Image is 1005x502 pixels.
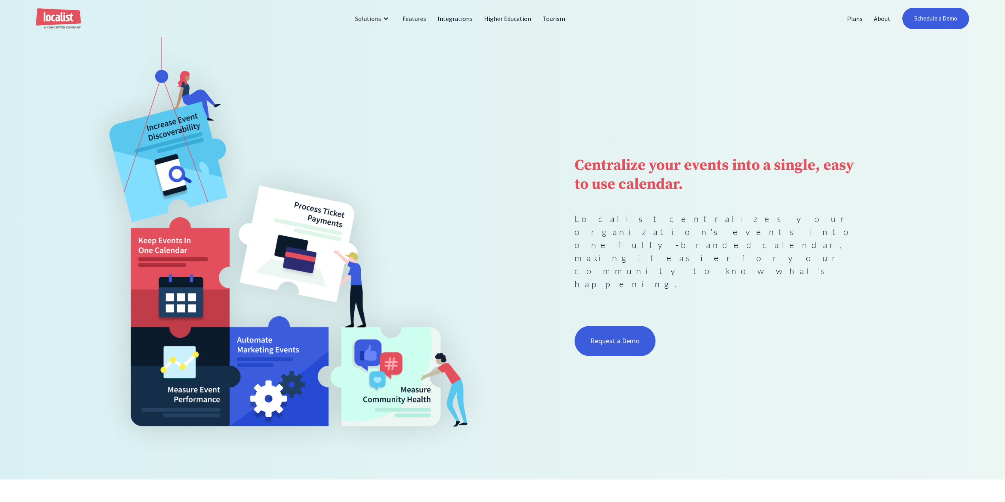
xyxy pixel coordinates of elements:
[397,9,432,28] a: Features
[349,9,397,28] div: Solutions
[575,326,656,356] a: Request a Demo
[355,14,381,23] div: Solutions
[575,156,854,194] strong: Centralize your events into a single, easy to use calendar.
[328,444,677,463] p: If you decline, your information won’t be tracked when you visit this website. A single cookie wi...
[842,9,868,28] a: Plans
[432,9,478,28] a: Integrations
[621,467,677,484] button: Decline
[575,212,862,290] p: Localist centralizes your organization's events into one fully-branded calendar, making it easier...
[902,8,969,29] a: Schedule a Demo
[868,9,896,28] a: About
[537,9,571,28] a: Tourism
[328,412,677,439] p: This website stores cookies on your computer. These cookies are used to collect information about...
[562,467,618,484] button: Accept
[323,407,682,489] div: Cookie banner
[36,8,81,29] a: home
[479,9,537,28] a: Higher Education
